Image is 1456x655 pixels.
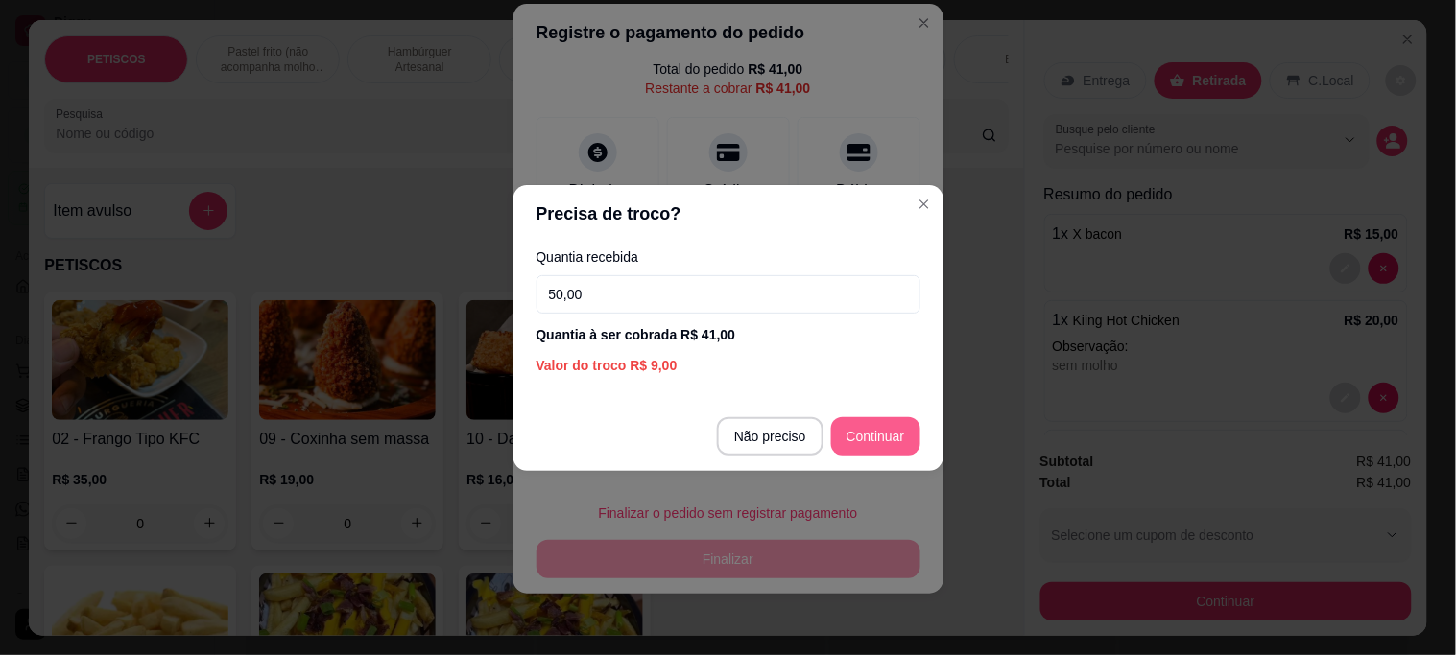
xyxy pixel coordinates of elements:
[717,417,823,456] button: Não preciso
[513,185,943,243] header: Precisa de troco?
[537,250,920,264] label: Quantia recebida
[537,356,920,375] div: Valor do troco R$ 9,00
[537,325,920,344] div: Quantia à ser cobrada R$ 41,00
[909,189,940,220] button: Close
[831,417,920,456] button: Continuar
